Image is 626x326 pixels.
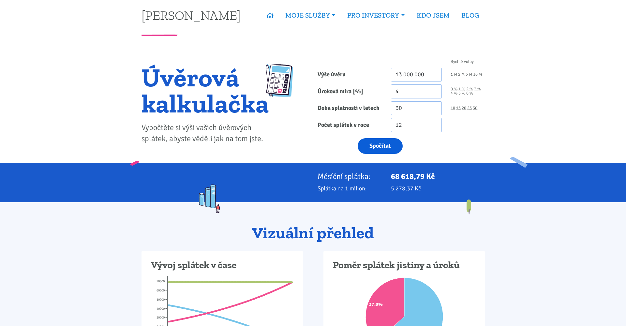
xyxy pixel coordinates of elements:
[451,72,457,77] a: 1 M
[456,106,461,110] a: 15
[451,106,455,110] a: 10
[313,101,386,115] label: Doba splatnosti v letech
[318,184,382,193] p: Splátka na 1 milion:
[455,8,485,23] a: BLOG
[451,87,457,91] a: 0 %
[473,106,477,110] a: 30
[341,8,410,23] a: PRO INVESTORY
[458,87,465,91] a: 1 %
[318,172,382,181] p: Měsíční splátka:
[391,184,485,193] p: 5 278,37 Kč
[458,72,465,77] a: 2 M
[142,9,241,22] a: [PERSON_NAME]
[313,68,386,82] label: Výše úvěru
[313,118,386,132] label: Počet splátek v roce
[333,259,475,272] h3: Poměr splátek jistiny a úroků
[466,72,472,77] a: 5 M
[156,279,164,283] tspan: 70000
[473,72,482,77] a: 10 M
[142,122,269,144] p: Vypočtěte si výši vašich úvěrových splátek, abyste věděli jak na tom jste.
[358,138,403,154] button: Spočítat
[411,8,455,23] a: KDO JSEM
[279,8,341,23] a: MOJE SLUŽBY
[142,64,269,116] h1: Úvěrová kalkulačka
[451,91,457,96] a: 4 %
[466,91,473,96] a: 6 %
[156,289,164,292] tspan: 60000
[151,259,293,272] h3: Vývoj splátek v čase
[466,87,473,91] a: 2 %
[458,91,465,96] a: 5 %
[467,106,472,110] a: 25
[156,316,164,319] tspan: 30000
[156,298,164,302] tspan: 50000
[451,60,474,64] span: Rychlé volby
[156,307,164,311] tspan: 40000
[462,106,466,110] a: 20
[391,172,485,181] p: 68 618,79 Kč
[142,224,485,242] h2: Vizuální přehled
[474,87,481,91] a: 3 %
[313,84,386,98] label: Úroková míra [%]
